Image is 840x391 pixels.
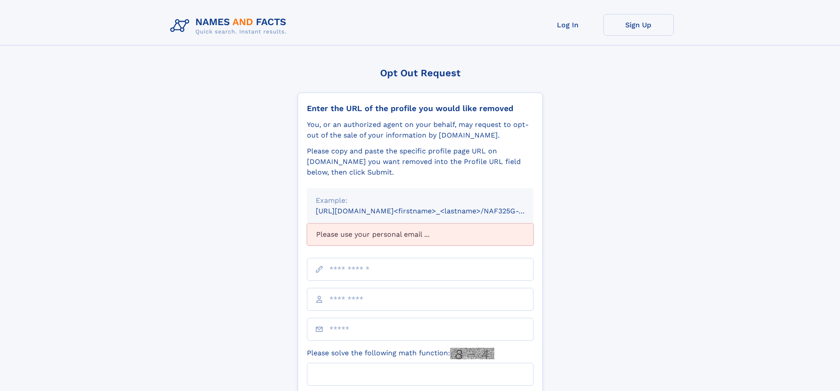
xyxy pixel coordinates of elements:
div: Please use your personal email ... [307,223,534,246]
div: Opt Out Request [298,67,543,78]
div: Example: [316,195,525,206]
small: [URL][DOMAIN_NAME]<firstname>_<lastname>/NAF325G-xxxxxxxx [316,207,550,215]
a: Log In [533,14,603,36]
label: Please solve the following math function: [307,348,494,359]
a: Sign Up [603,14,674,36]
div: Please copy and paste the specific profile page URL on [DOMAIN_NAME] you want removed into the Pr... [307,146,534,178]
img: Logo Names and Facts [167,14,294,38]
div: Enter the URL of the profile you would like removed [307,104,534,113]
div: You, or an authorized agent on your behalf, may request to opt-out of the sale of your informatio... [307,119,534,141]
